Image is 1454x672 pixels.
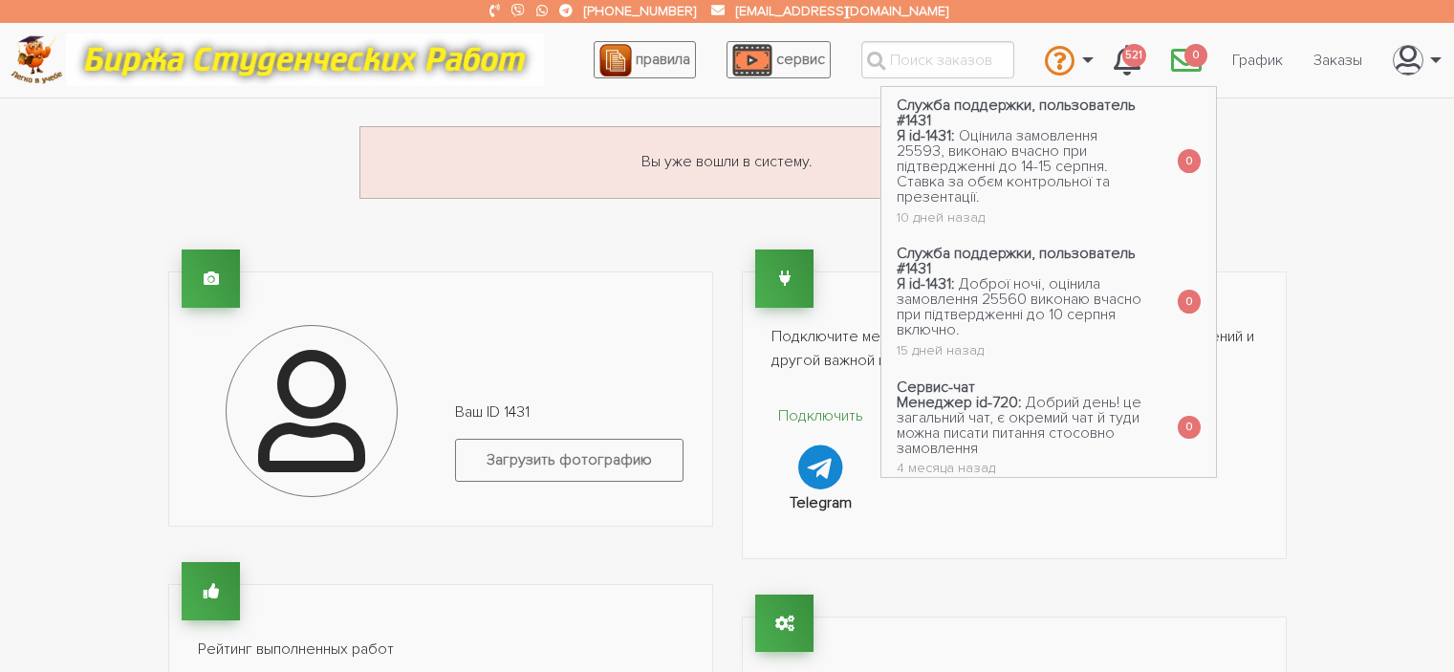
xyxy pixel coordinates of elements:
a: Служба поддержки, пользователь #1431 Я id-1431: Доброї ночі, оцінила замовлення 25560 виконаю вча... [881,235,1162,368]
a: Служба поддержки, пользователь #1431 Я id-1431: Оцінила замовлення 25593, виконаю вчасно при підт... [881,87,1162,235]
strong: Служба поддержки, пользователь #1431 [897,244,1136,278]
span: 521 [1122,44,1146,68]
span: 0 [1178,290,1201,314]
span: Доброї ночі, оцінила замовлення 25560 виконаю вчасно при підтвердженні до 10 серпня включно. [897,274,1141,339]
strong: Служба поддержки, пользователь #1431 [897,96,1136,130]
span: 0 [1178,149,1201,173]
a: Сервис-чат Менеджер id-720: Добрий день! це загальний чат, є окремий чат й туди можна писати пита... [881,368,1162,486]
span: Оцінила замовлення 25593, виконаю вчасно при підтвердженні до 14-15 серпня. Ставка за обєм контро... [897,126,1110,206]
a: [EMAIL_ADDRESS][DOMAIN_NAME] [736,3,948,19]
a: График [1217,42,1298,78]
p: Вы уже вошли в систему. [383,150,1072,175]
a: 521 [1098,34,1156,86]
a: [PHONE_NUMBER] [584,3,696,19]
span: Добрий день! це загальний чат, є окремий чат й туди можна писати питання стосовно замовлення [897,393,1141,458]
p: Подключить [771,404,872,429]
a: Заказы [1298,42,1378,78]
img: motto-12e01f5a76059d5f6a28199ef077b1f78e012cfde436ab5cf1d4517935686d32.gif [66,33,544,86]
p: Рейтинг выполненных работ [198,638,684,662]
strong: Telegram [790,493,852,512]
input: Поиск заказов [861,41,1014,78]
div: 10 дней назад [897,211,1147,225]
strong: Я id-1431: [897,126,955,145]
p: Подключите мессенджер, для получения сообщений, уведомлений и другой важной информации. [771,325,1257,374]
strong: Менеджер id-720: [897,393,1022,412]
a: Подключить [771,404,872,489]
img: agreement_icon-feca34a61ba7f3d1581b08bc946b2ec1ccb426f67415f344566775c155b7f62c.png [599,44,632,76]
span: правила [636,50,690,69]
div: Ваш ID 1431 [441,401,698,497]
div: 4 месяца назад [897,462,1147,475]
a: 0 [1156,34,1217,86]
a: правила [594,41,696,78]
div: 15 дней назад [897,344,1147,358]
img: play_icon-49f7f135c9dc9a03216cfdbccbe1e3994649169d890fb554cedf0eac35a01ba8.png [732,44,772,76]
a: сервис [727,41,831,78]
strong: Сервис-чат [897,378,975,397]
img: logo-c4363faeb99b52c628a42810ed6dfb4293a56d4e4775eb116515dfe7f33672af.png [11,35,63,84]
span: 0 [1184,44,1207,68]
span: 0 [1178,416,1201,440]
span: сервис [776,50,825,69]
label: Загрузить фотографию [455,439,684,482]
strong: Я id-1431: [897,274,955,293]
